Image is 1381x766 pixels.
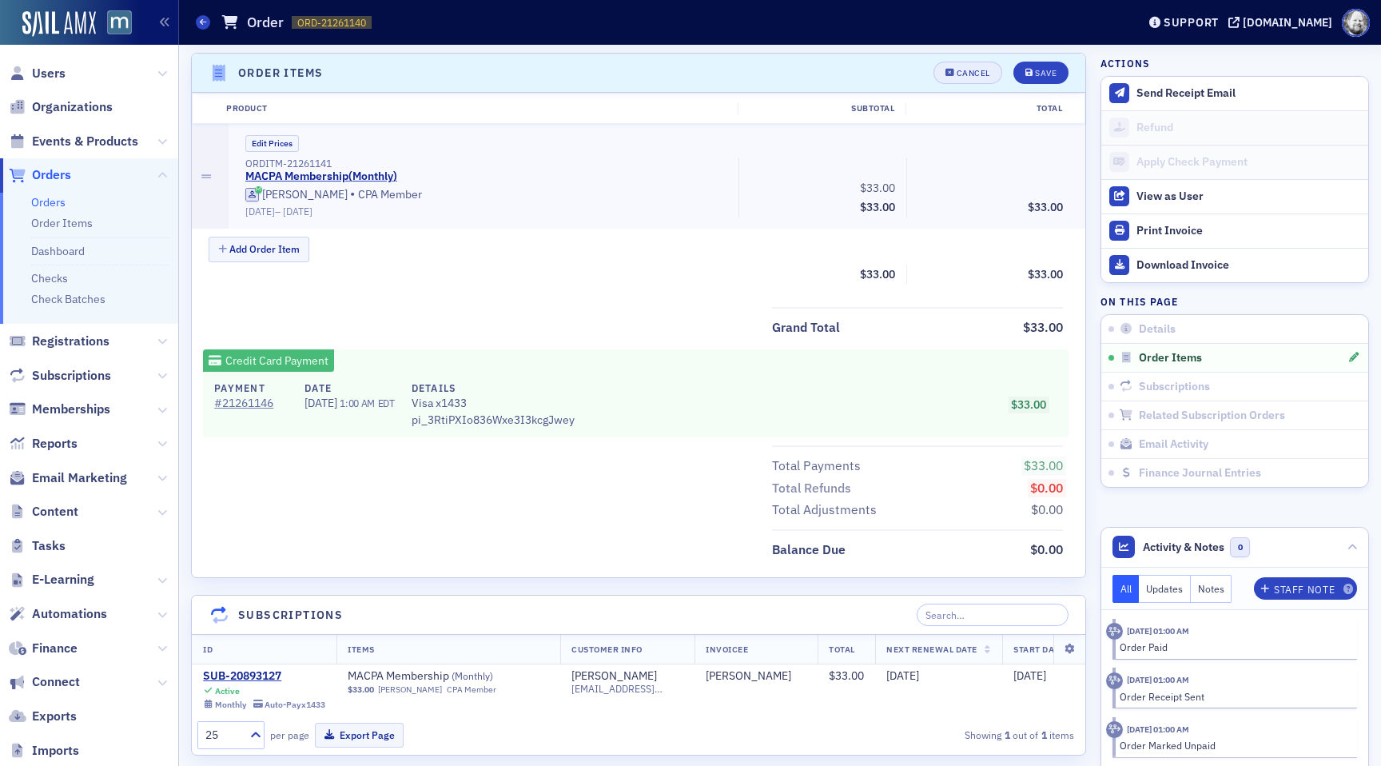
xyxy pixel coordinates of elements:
span: ( Monthly ) [452,669,493,682]
h4: Order Items [238,65,323,82]
span: Total [829,644,855,655]
span: Email Marketing [32,469,127,487]
a: Orders [9,166,71,184]
div: ORDITM-21261141 [245,158,728,170]
div: Balance Due [772,541,846,560]
button: View as User [1101,179,1368,213]
a: Memberships [9,401,110,418]
div: Order Receipt Sent [1120,689,1346,704]
a: Events & Products [9,133,138,150]
div: Activity [1106,623,1123,640]
span: [DATE] [245,205,275,217]
span: E-Learning [32,571,94,588]
a: SUB-20893127 [203,669,325,684]
span: Subscriptions [32,367,111,385]
div: Monthly [215,700,247,710]
label: per page [270,728,309,742]
button: Edit Prices [245,135,299,152]
button: All [1112,575,1140,603]
div: Auto-Pay x1433 [265,700,325,710]
div: CPA Member [245,186,728,217]
div: CPA Member [447,684,496,695]
span: Balance Due [772,541,851,560]
span: $0.00 [1030,541,1063,557]
span: Content [32,503,78,521]
a: Checks [31,271,68,285]
span: $33.00 [348,684,374,695]
span: $33.00 [1024,457,1063,473]
img: SailAMX [22,11,96,37]
a: Print Invoice [1101,213,1368,248]
a: Connect [9,673,80,691]
span: $33.00 [860,267,895,281]
span: Grand Total [772,318,846,337]
div: [DOMAIN_NAME] [1243,15,1332,30]
a: Exports [9,708,77,725]
span: [EMAIL_ADDRESS][DOMAIN_NAME] [571,683,683,695]
span: • [350,186,355,202]
span: [DATE] [1013,668,1046,683]
span: Users [32,65,66,82]
span: Memberships [32,401,110,418]
h4: Date [304,381,394,395]
span: $33.00 [1011,397,1046,412]
div: Send Receipt Email [1136,86,1360,101]
div: Cancel [957,69,990,78]
span: Exports [32,708,77,725]
h1: Order [247,13,284,32]
span: 1:00 AM [340,397,375,409]
div: Print Invoice [1136,224,1360,238]
div: Download Invoice [1136,258,1360,273]
span: Start Date [1013,644,1064,655]
div: Apply Check Payment [1136,155,1360,170]
button: Export Page [315,723,404,748]
span: Finance [32,640,78,657]
button: [DOMAIN_NAME] [1228,17,1338,28]
span: Tasks [32,537,66,555]
button: Notes [1191,575,1232,603]
span: Profile [1342,9,1370,37]
span: MACPA Membership [348,669,549,684]
span: Visa x1433 [412,395,575,412]
input: Search… [917,604,1069,626]
span: [DATE] [283,205,312,217]
div: Product [215,102,738,115]
span: Items [348,644,375,655]
span: Subscriptions [1139,380,1210,394]
span: ID [203,644,213,655]
span: Eyassu Negusse [706,669,806,684]
button: Cancel [933,62,1002,84]
span: [DATE] [886,668,919,683]
div: Activity [1106,721,1123,738]
a: Content [9,503,78,521]
a: Orders [31,195,66,209]
div: Order Paid [1120,640,1346,654]
span: 0 [1230,537,1250,557]
span: Details [1139,322,1176,337]
button: Updates [1139,575,1191,603]
time: 8/8/2025 01:00 AM [1127,724,1189,735]
span: Reports [32,435,78,453]
span: Total Payments [772,457,866,476]
span: Imports [32,742,79,760]
span: $0.00 [1031,501,1063,517]
span: $33.00 [829,668,864,683]
div: Total Adjustments [772,501,877,520]
strong: 1 [1038,728,1049,742]
div: Active [215,686,240,696]
span: Orders [32,166,71,184]
span: Email Activity [1139,437,1208,452]
div: – [245,205,728,217]
div: pi_3RtiPXIo836Wxe3I3kcgJwey [412,381,575,429]
span: Events & Products [32,133,138,150]
a: [PERSON_NAME] [378,684,442,695]
div: Support [1164,15,1219,30]
a: [PERSON_NAME] [245,188,348,202]
a: Check Batches [31,292,105,306]
a: E-Learning [9,571,94,588]
span: $33.00 [1028,267,1063,281]
span: Next Renewal Date [886,644,977,655]
div: Total Refunds [772,479,851,498]
span: Organizations [32,98,113,116]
